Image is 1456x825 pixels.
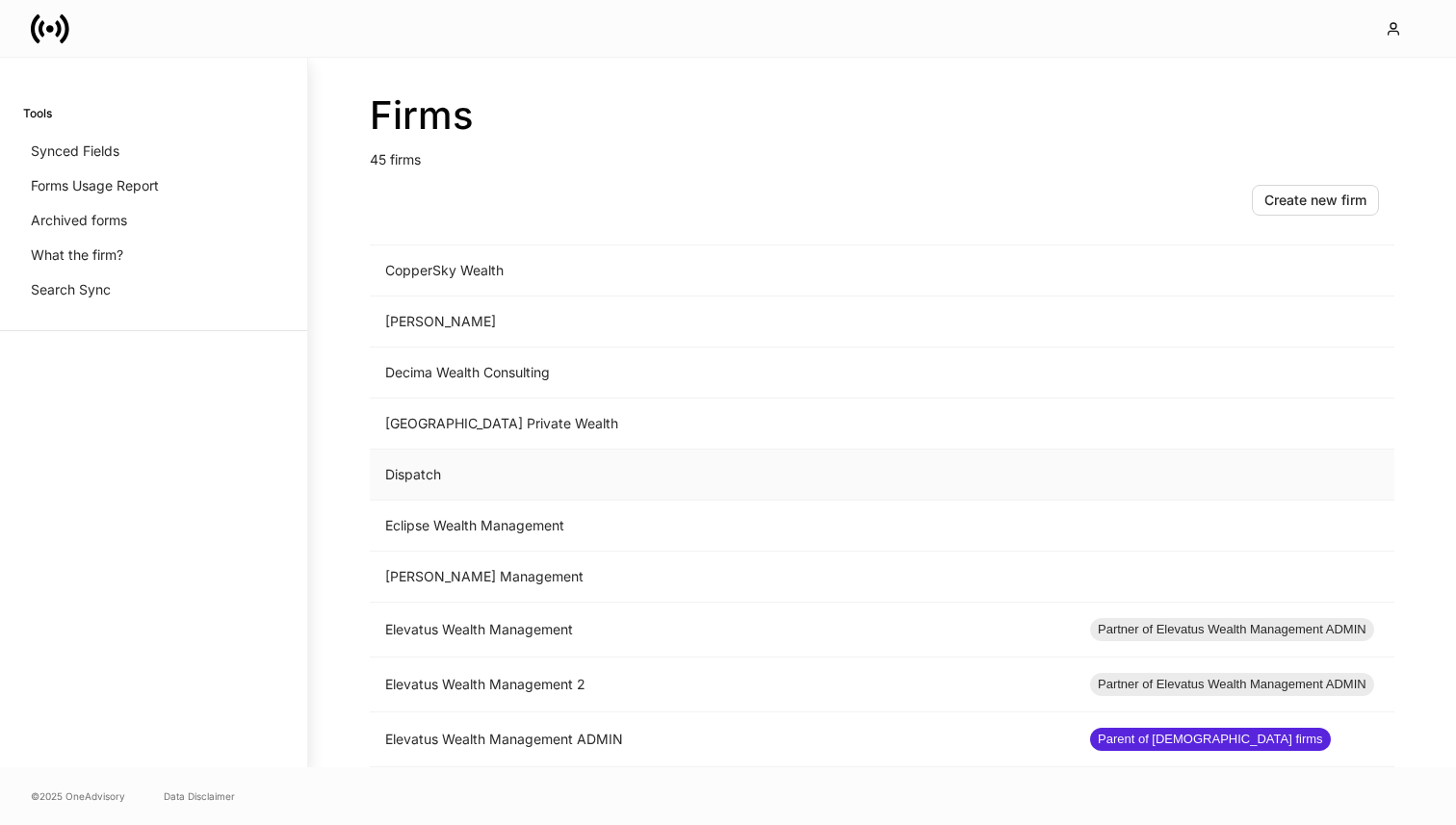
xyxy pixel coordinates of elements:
td: Elevatus Wealth Management 2 [370,657,1075,712]
span: Partner of Elevatus Wealth Management ADMIN [1090,620,1374,639]
a: Forms Usage Report [23,168,284,203]
td: [GEOGRAPHIC_DATA] Private Wealth [370,399,1075,450]
p: Archived forms [31,211,127,230]
td: Everspire [370,767,1075,818]
a: Synced Fields [23,134,284,168]
p: Forms Usage Report [31,176,159,195]
p: Synced Fields [31,142,119,161]
a: Archived forms [23,203,284,238]
h2: Firms [370,92,1394,139]
td: Dispatch [370,450,1075,501]
span: Parent of [DEMOGRAPHIC_DATA] firms [1090,730,1331,749]
p: What the firm? [31,245,123,265]
td: [PERSON_NAME] [370,296,1075,348]
a: Data Disclaimer [164,788,235,804]
td: Elevatus Wealth Management [370,603,1075,657]
td: [PERSON_NAME] Management [370,552,1075,603]
h6: Tools [23,104,52,122]
button: Create new firm [1252,185,1379,216]
td: Elevatus Wealth Management ADMIN [370,712,1075,767]
td: Decima Wealth Consulting [370,348,1075,399]
td: Eclipse Wealth Management [370,501,1075,552]
div: Create new firm [1264,193,1366,207]
a: What the firm? [23,238,284,272]
td: CopperSky Wealth [370,245,1075,296]
p: 45 firms [370,139,1394,169]
a: Search Sync [23,272,284,307]
p: Search Sync [31,280,111,299]
span: © 2025 OneAdvisory [31,788,125,804]
span: Partner of Elevatus Wealth Management ADMIN [1090,675,1374,694]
